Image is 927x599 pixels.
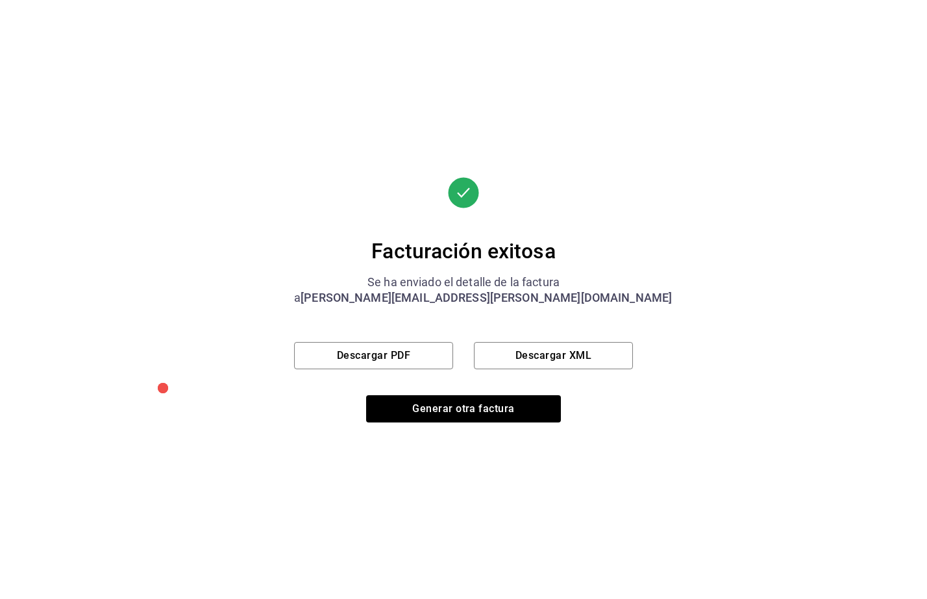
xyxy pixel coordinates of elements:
span: [PERSON_NAME][EMAIL_ADDRESS][PERSON_NAME][DOMAIN_NAME] [301,291,672,304]
button: Generar otra factura [366,395,561,422]
div: a [294,290,633,306]
div: Facturación exitosa [294,238,633,264]
button: Descargar PDF [294,342,453,369]
div: Se ha enviado el detalle de la factura [294,275,633,290]
button: Descargar XML [474,342,633,369]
